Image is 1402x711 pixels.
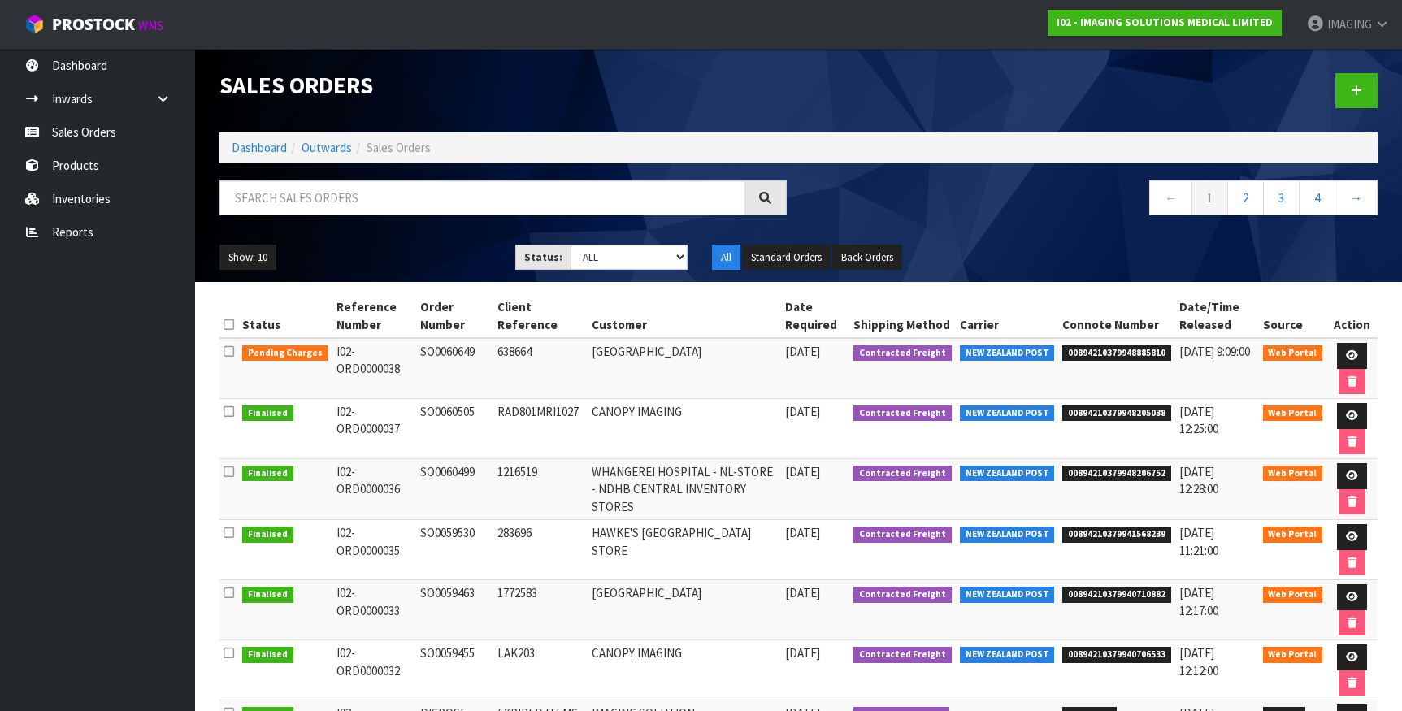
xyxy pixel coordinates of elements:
[1263,647,1323,663] span: Web Portal
[138,18,163,33] small: WMS
[785,525,820,540] span: [DATE]
[960,345,1055,362] span: NEW ZEALAND POST
[853,466,952,482] span: Contracted Freight
[416,520,494,580] td: SO0059530
[219,73,787,99] h1: Sales Orders
[1179,585,1218,618] span: [DATE] 12:17:00
[1263,587,1323,603] span: Web Portal
[1062,345,1171,362] span: 00894210379948885810
[493,580,587,640] td: 1772583
[853,527,952,543] span: Contracted Freight
[1263,527,1323,543] span: Web Portal
[242,466,293,482] span: Finalised
[416,459,494,520] td: SO0060499
[1263,345,1323,362] span: Web Portal
[332,294,416,338] th: Reference Number
[1179,344,1250,359] span: [DATE] 9:09:00
[1179,464,1218,496] span: [DATE] 12:28:00
[832,245,902,271] button: Back Orders
[588,399,782,459] td: CANOPY IMAGING
[332,580,416,640] td: I02-ORD0000033
[785,585,820,600] span: [DATE]
[416,580,494,640] td: SO0059463
[588,520,782,580] td: HAWKE'S [GEOGRAPHIC_DATA] STORE
[238,294,332,338] th: Status
[219,180,744,215] input: Search sales orders
[785,344,820,359] span: [DATE]
[1179,645,1218,678] span: [DATE] 12:12:00
[219,245,276,271] button: Show: 10
[960,527,1055,543] span: NEW ZEALAND POST
[524,250,562,264] strong: Status:
[493,399,587,459] td: RAD801MRI1027
[242,345,328,362] span: Pending Charges
[960,466,1055,482] span: NEW ZEALAND POST
[493,459,587,520] td: 1216519
[1179,404,1218,436] span: [DATE] 12:25:00
[1263,466,1323,482] span: Web Portal
[785,645,820,661] span: [DATE]
[332,459,416,520] td: I02-ORD0000036
[242,527,293,543] span: Finalised
[853,587,952,603] span: Contracted Freight
[742,245,831,271] button: Standard Orders
[960,587,1055,603] span: NEW ZEALAND POST
[242,587,293,603] span: Finalised
[785,404,820,419] span: [DATE]
[1263,405,1323,422] span: Web Portal
[1062,405,1171,422] span: 00894210379948205038
[1179,525,1218,557] span: [DATE] 11:21:00
[493,640,587,700] td: LAK203
[416,294,494,338] th: Order Number
[24,14,45,34] img: cube-alt.png
[785,464,820,479] span: [DATE]
[781,294,849,338] th: Date Required
[332,399,416,459] td: I02-ORD0000037
[956,294,1059,338] th: Carrier
[1335,180,1378,215] a: →
[588,338,782,399] td: [GEOGRAPHIC_DATA]
[853,647,952,663] span: Contracted Freight
[1062,647,1171,663] span: 00894210379940706533
[588,580,782,640] td: [GEOGRAPHIC_DATA]
[1326,294,1378,338] th: Action
[1062,587,1171,603] span: 00894210379940710882
[588,640,782,700] td: CANOPY IMAGING
[712,245,740,271] button: All
[493,520,587,580] td: 283696
[1175,294,1259,338] th: Date/Time Released
[493,294,587,338] th: Client Reference
[416,640,494,700] td: SO0059455
[1149,180,1192,215] a: ←
[1259,294,1327,338] th: Source
[588,459,782,520] td: WHANGEREI HOSPITAL - NL-STORE - NDHB CENTRAL INVENTORY STORES
[332,338,416,399] td: I02-ORD0000038
[1327,16,1372,32] span: IMAGING
[52,14,135,35] span: ProStock
[1062,527,1171,543] span: 00894210379941568239
[1299,180,1335,215] a: 4
[588,294,782,338] th: Customer
[232,140,287,155] a: Dashboard
[1057,15,1273,29] strong: I02 - IMAGING SOLUTIONS MEDICAL LIMITED
[332,520,416,580] td: I02-ORD0000035
[853,405,952,422] span: Contracted Freight
[1227,180,1264,215] a: 2
[332,640,416,700] td: I02-ORD0000032
[1191,180,1228,215] a: 1
[960,405,1055,422] span: NEW ZEALAND POST
[960,647,1055,663] span: NEW ZEALAND POST
[367,140,431,155] span: Sales Orders
[1263,180,1300,215] a: 3
[416,338,494,399] td: SO0060649
[853,345,952,362] span: Contracted Freight
[493,338,587,399] td: 638664
[416,399,494,459] td: SO0060505
[242,405,293,422] span: Finalised
[1062,466,1171,482] span: 00894210379948206752
[849,294,956,338] th: Shipping Method
[242,647,293,663] span: Finalised
[811,180,1378,220] nav: Page navigation
[302,140,352,155] a: Outwards
[1058,294,1175,338] th: Connote Number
